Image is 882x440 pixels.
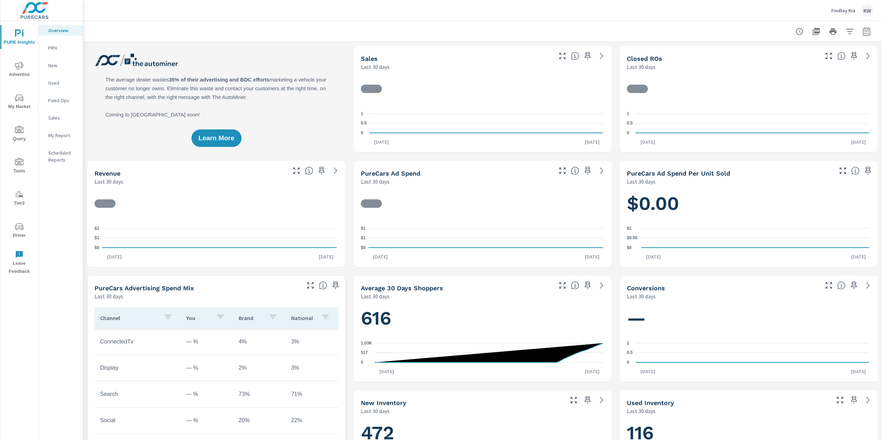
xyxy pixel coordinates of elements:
p: [DATE] [368,253,393,260]
a: See more details in report [862,280,874,291]
p: My Report [48,132,77,139]
p: Scheduled Reports [48,149,77,163]
span: PURE Insights [2,29,36,47]
td: 2% [233,359,286,377]
text: 517 [361,350,368,355]
p: Sales [48,114,77,121]
p: You [186,314,211,321]
text: 0 [361,130,363,135]
span: Save this to your personalized report [582,165,593,176]
h5: Revenue [94,170,120,177]
div: PIPA [38,43,83,53]
text: 0 [361,360,363,365]
a: See more details in report [596,165,607,176]
div: Fixed Ops [38,95,83,106]
a: See more details in report [596,280,607,291]
span: Average cost of advertising per each vehicle sold at the dealer over the selected date range. The... [851,166,860,175]
text: $1 [94,236,99,241]
td: Social [94,412,181,429]
td: 3% [286,333,338,350]
span: Total sales revenue over the selected date range. [Source: This data is sourced from the dealer’s... [305,166,313,175]
p: Last 30 days [94,292,123,300]
p: [DATE] [314,253,338,260]
h5: New Inventory [361,399,406,406]
text: 0.5 [627,121,633,126]
text: 0.5 [627,350,633,355]
text: $0 [627,245,632,250]
button: Learn More [191,129,241,147]
button: Make Fullscreen [557,165,568,176]
h5: Sales [361,55,378,62]
span: Driver [2,222,36,240]
text: $1 [361,226,366,231]
text: 0 [627,360,629,365]
p: New [48,62,77,69]
p: Last 30 days [361,292,390,300]
div: Overview [38,25,83,36]
td: 22% [286,412,338,429]
p: [DATE] [374,368,399,375]
td: 20% [233,412,286,429]
button: Make Fullscreen [568,395,579,406]
td: Search [94,385,181,403]
h5: Used Inventory [627,399,674,406]
p: Used [48,79,77,86]
span: Query [2,126,36,143]
p: Last 30 days [627,63,656,71]
h5: PureCars Advertising Spend Mix [94,284,194,292]
text: 1 [627,111,629,116]
span: Leave Feedback [2,250,36,276]
button: Make Fullscreen [823,280,834,291]
h5: Conversions [627,284,665,292]
p: [DATE] [102,253,127,260]
td: 3% [286,359,338,377]
span: Learn More [198,135,234,141]
p: [DATE] [641,253,666,260]
p: Last 30 days [627,292,656,300]
p: [DATE] [636,139,660,146]
h5: Average 30 Days Shoppers [361,284,443,292]
button: "Export Report to PDF" [809,24,823,38]
div: New [38,60,83,71]
a: See more details in report [330,165,341,176]
p: [DATE] [846,253,871,260]
p: [DATE] [580,368,604,375]
text: 1.03K [361,341,372,346]
p: National [291,314,316,321]
span: Advertise [2,62,36,79]
button: Apply Filters [843,24,857,38]
p: Fixed Ops [48,97,77,104]
a: See more details in report [596,395,607,406]
td: 71% [286,385,338,403]
text: $1 [627,226,632,231]
text: $1 [361,236,366,241]
p: [DATE] [580,253,604,260]
div: Used [38,78,83,88]
td: 4% [233,333,286,350]
a: See more details in report [862,395,874,406]
div: Sales [38,113,83,123]
button: Make Fullscreen [557,50,568,62]
span: Number of vehicles sold by the dealership over the selected date range. [Source: This data is sou... [571,52,579,60]
h1: 616 [361,306,605,330]
p: [DATE] [369,139,394,146]
p: Last 30 days [627,407,656,415]
p: Channel [100,314,158,321]
button: Make Fullscreen [823,50,834,62]
button: Make Fullscreen [291,165,302,176]
span: Save this to your personalized report [848,395,860,406]
td: 73% [233,385,286,403]
span: Save this to your personalized report [316,165,327,176]
div: My Report [38,130,83,141]
button: Select Date Range [860,24,874,38]
span: My Market [2,94,36,111]
span: Total cost of media for all PureCars channels for the selected dealership group over the selected... [571,166,579,175]
span: Save this to your personalized report [848,280,860,291]
p: Last 30 days [361,63,390,71]
text: 1 [361,111,363,116]
h1: — [627,306,871,330]
p: Brand [239,314,263,321]
span: Save this to your personalized report [330,280,341,291]
div: nav menu [0,21,38,278]
span: Save this to your personalized report [862,165,874,176]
